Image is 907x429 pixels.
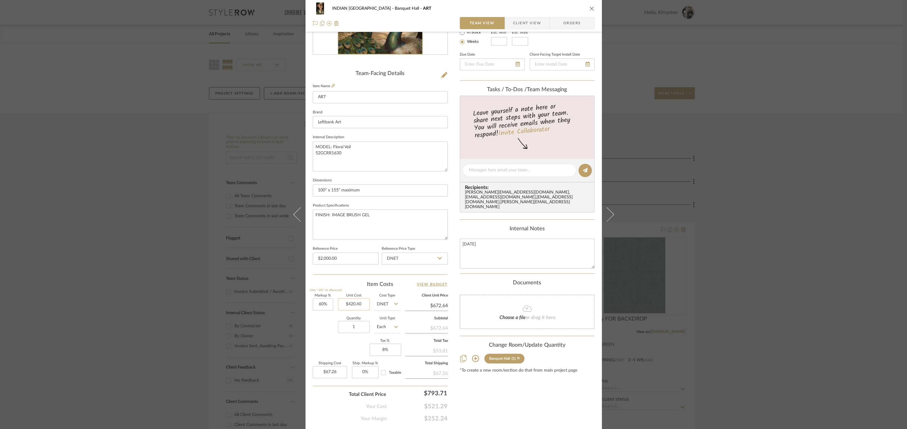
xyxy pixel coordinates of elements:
[366,403,387,410] span: Your Cost
[313,2,327,15] img: be7935c9-9782-414b-9de3-51d90b17eccb_48x40.jpg
[460,58,525,70] input: Enter Due Date
[387,415,448,422] span: $252.24
[465,190,592,210] div: [PERSON_NAME][EMAIL_ADDRESS][DOMAIN_NAME] , [EMAIL_ADDRESS][DOMAIN_NAME] , [EMAIL_ADDRESS][DOMAIN...
[361,415,387,422] span: Your Margin
[460,29,491,46] mat-radio-group: Select item type
[387,403,448,410] span: $521.29
[460,226,595,232] div: Internal Notes
[487,87,527,92] span: Tasks / To-Dos /
[465,185,592,190] span: Recipients:
[313,111,322,114] label: Brand
[466,39,479,45] label: Weeks
[405,322,448,333] div: $672.64
[332,6,395,11] span: INDIAN [GEOGRAPHIC_DATA]
[313,91,448,103] input: Enter Item Name
[513,17,541,29] span: Client View
[334,21,339,26] img: Remove from project
[313,294,333,297] label: Markup %
[557,17,588,29] span: Orders
[405,367,448,378] div: $67.26
[313,362,347,365] label: Shipping Cost
[489,356,510,361] div: Banquet Hall
[389,387,450,399] div: $793.71
[500,315,526,320] span: Choose a file
[417,281,448,288] a: View Budget
[349,391,386,398] span: Total Client Price
[338,294,370,297] label: Unit Cost
[512,30,528,35] label: Est. Max
[460,368,595,373] div: *To create a new room/section do that from main project page
[470,17,495,29] span: Team View
[460,87,595,93] div: team Messaging
[405,294,448,297] label: Client Unit Price
[313,204,349,207] label: Product Specifications
[382,247,415,250] label: Reference Price Type
[460,342,595,349] div: Change Room/Update Quantity
[405,362,448,365] label: Total Shipping
[405,339,448,342] label: Total Tax
[370,339,400,342] label: Tax %
[423,6,431,11] span: ART
[460,280,595,287] div: Documents
[459,100,595,141] div: Leave yourself a note here or share next steps with your team. You will receive emails when they ...
[374,294,400,297] label: Cost Type
[498,124,550,139] a: Invite Collaborator
[313,84,335,89] label: Item Name
[491,30,506,35] label: Est. Min
[374,317,400,320] label: Unit Type
[395,6,423,11] span: Banquet Hall
[405,317,448,320] label: Subtotal
[460,53,475,56] label: Due Date
[512,356,516,361] div: (1)
[589,6,595,11] button: close
[389,371,401,374] span: Taxable
[530,53,580,56] label: Client-Facing Target Install Date
[313,70,448,77] div: Team-Facing Details
[338,317,370,320] label: Quantity
[313,116,448,128] input: Enter Brand
[526,315,557,320] span: or drag it here.
[466,30,481,35] label: In Stock
[313,247,338,250] label: Reference Price
[313,179,332,182] label: Dimensions
[313,184,448,197] input: Enter the dimensions of this item
[530,58,595,70] input: Enter Install Date
[313,281,448,288] div: Item Costs
[405,345,448,356] div: $53.81
[313,136,344,139] label: Internal Description
[352,362,379,365] label: Ship. Markup %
